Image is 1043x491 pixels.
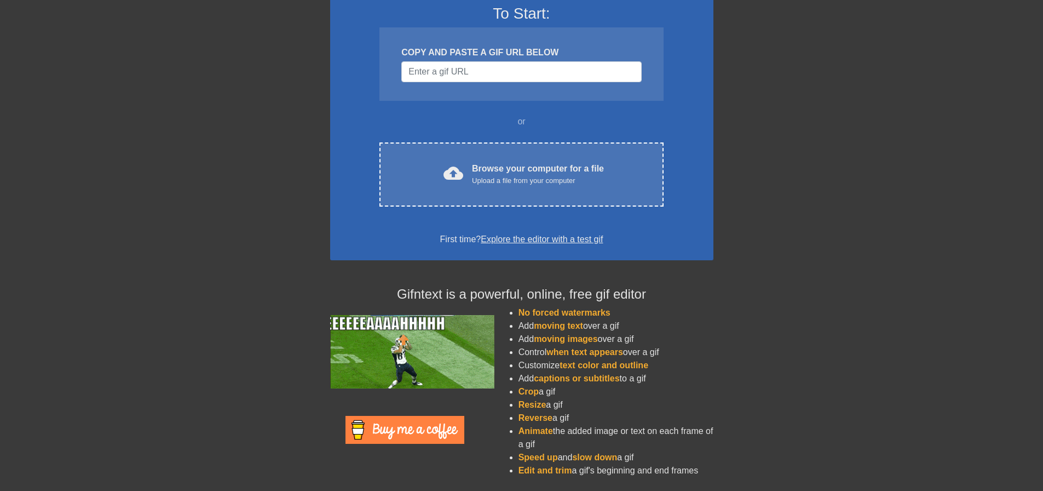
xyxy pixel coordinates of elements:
[518,372,713,385] li: Add to a gif
[518,400,546,409] span: Resize
[472,162,604,186] div: Browse your computer for a file
[518,333,713,346] li: Add over a gif
[518,425,713,451] li: the added image or text on each frame of a gif
[481,235,603,244] a: Explore the editor with a test gif
[518,466,572,475] span: Edit and trim
[345,416,464,444] img: Buy Me A Coffee
[330,315,494,389] img: football_small.gif
[518,451,713,464] li: and a gif
[359,115,685,128] div: or
[518,412,713,425] li: a gif
[518,308,610,317] span: No forced watermarks
[518,413,552,423] span: Reverse
[572,453,617,462] span: slow down
[546,347,623,357] span: when text appears
[443,163,463,183] span: cloud_upload
[518,387,539,396] span: Crop
[534,321,583,330] span: moving text
[534,374,619,383] span: captions or subtitles
[401,46,641,59] div: COPY AND PASTE A GIF URL BELOW
[401,61,641,82] input: Username
[518,319,713,333] li: Add over a gif
[518,398,713,412] li: a gif
[518,346,713,359] li: Control over a gif
[518,426,553,436] span: Animate
[518,464,713,477] li: a gif's beginning and end frames
[330,287,713,302] h4: Gifntext is a powerful, online, free gif editor
[344,233,699,246] div: First time?
[534,334,597,344] span: moving images
[518,359,713,372] li: Customize
[518,385,713,398] li: a gif
[472,175,604,186] div: Upload a file from your computer
[560,361,648,370] span: text color and outline
[344,4,699,23] h3: To Start:
[518,453,558,462] span: Speed up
